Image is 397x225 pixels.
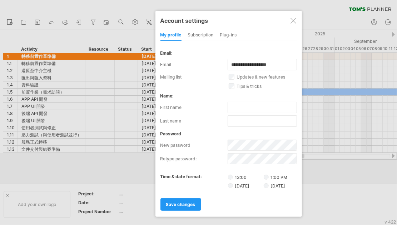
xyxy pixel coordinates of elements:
label: mailing list [160,74,229,80]
div: email: [160,50,297,56]
label: [DATE] [264,183,286,189]
div: Account settings [160,14,297,27]
div: name: [160,93,297,99]
span: save changes [166,202,195,207]
label: first name [160,102,228,113]
input: 1:00 PM [264,175,269,180]
a: save changes [160,198,201,211]
input: [DATE] [228,183,233,188]
div: password [160,131,297,136]
input: 13:00 [228,175,233,180]
label: time & date format: [160,174,202,179]
label: tips & tricks [229,84,305,89]
div: my profile [160,30,182,41]
label: last name [160,115,228,127]
label: email [160,59,228,70]
div: subscription [188,30,214,41]
label: retype password: [160,153,228,165]
label: [DATE] [228,182,263,189]
label: updates & new features [229,74,305,80]
label: 13:00 [228,174,263,180]
label: 1:00 PM [264,175,288,180]
label: new password [160,140,228,151]
input: [DATE] [264,183,269,188]
div: Plug-ins [220,30,237,41]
